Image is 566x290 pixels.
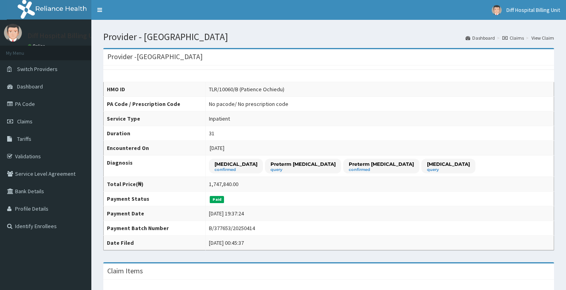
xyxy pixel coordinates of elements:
[210,196,224,203] span: Paid
[107,53,203,60] h3: Provider - [GEOGRAPHIC_DATA]
[466,35,495,41] a: Dashboard
[28,43,47,49] a: Online
[104,177,206,192] th: Total Price(₦)
[107,267,143,275] h3: Claim Items
[209,115,230,123] div: Inpatient
[270,168,336,172] small: query
[104,126,206,141] th: Duration
[104,206,206,221] th: Payment Date
[17,118,33,125] span: Claims
[209,85,284,93] div: TLR/10060/B (Patience Ochiedu)
[17,65,58,73] span: Switch Providers
[104,221,206,236] th: Payment Batch Number
[104,156,206,177] th: Diagnosis
[214,168,257,172] small: confirmed
[210,144,224,152] span: [DATE]
[209,100,288,108] div: No pacode / No prescription code
[209,129,214,137] div: 31
[17,83,43,90] span: Dashboard
[214,161,257,167] p: [MEDICAL_DATA]
[209,209,244,217] div: [DATE] 19:37:24
[209,239,244,247] div: [DATE] 00:45:37
[502,35,524,41] a: Claims
[104,97,206,111] th: PA Code / Prescription Code
[349,161,414,167] p: Preterm [MEDICAL_DATA]
[104,82,206,97] th: HMO ID
[531,35,554,41] a: View Claim
[103,32,554,42] h1: Provider - [GEOGRAPHIC_DATA]
[349,168,414,172] small: confirmed
[104,141,206,156] th: Encountered On
[4,24,22,42] img: User Image
[209,224,255,232] div: B/377653/20250414
[492,5,502,15] img: User Image
[28,32,102,39] p: Diff Hospital Billing Unit
[506,6,560,13] span: Diff Hospital Billing Unit
[104,192,206,206] th: Payment Status
[427,168,470,172] small: query
[270,161,336,167] p: Preterm [MEDICAL_DATA]
[427,161,470,167] p: [MEDICAL_DATA]
[104,236,206,250] th: Date Filed
[209,180,238,188] div: 1,747,840.00
[104,111,206,126] th: Service Type
[17,135,31,142] span: Tariffs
